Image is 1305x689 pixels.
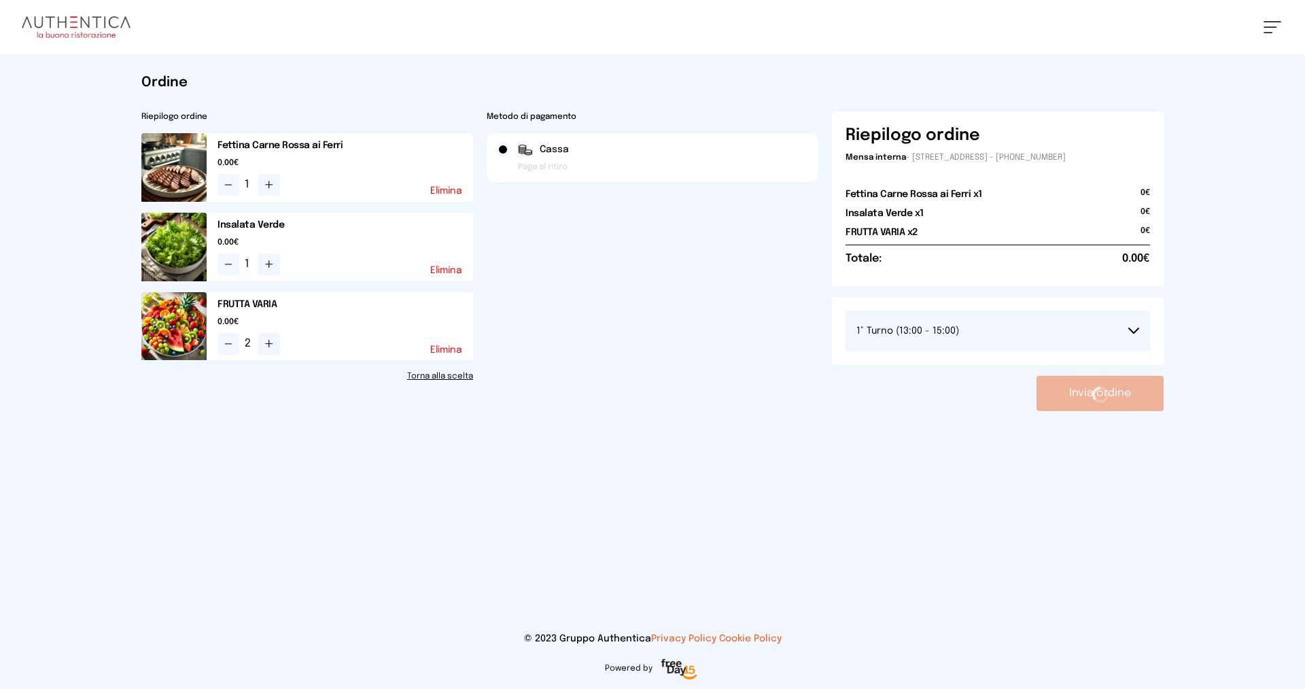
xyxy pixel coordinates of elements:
[245,336,253,352] span: 2
[1122,251,1150,267] span: 0.00€
[430,345,462,355] button: Elimina
[846,152,1150,163] p: - [STREET_ADDRESS] - [PHONE_NUMBER]
[605,663,652,674] span: Powered by
[217,237,473,248] span: 0.00€
[430,186,462,196] button: Elimina
[846,154,906,162] span: Mensa interna
[141,111,473,122] h2: Riepilogo ordine
[658,656,701,684] img: logo-freeday.3e08031.png
[719,634,782,643] a: Cookie Policy
[141,292,207,361] img: media
[430,266,462,275] button: Elimina
[217,218,473,232] h2: Insalata Verde
[846,207,924,220] h2: Insalata Verde x1
[1141,226,1150,245] span: 0€
[487,111,818,122] h2: Metodo di pagamento
[217,139,473,152] h2: Fettina Carne Rossa ai Ferri
[141,213,207,281] img: media
[846,311,1150,351] button: 1° Turno (13:00 - 15:00)
[540,143,569,156] span: Cassa
[245,256,253,272] span: 1
[141,133,207,202] img: media
[22,632,1283,646] p: © 2023 Gruppo Authentica
[245,177,253,193] span: 1
[651,634,716,643] a: Privacy Policy
[217,317,473,328] span: 0.00€
[846,251,882,267] h6: Totale:
[141,371,473,382] a: Torna alla scelta
[846,188,982,201] h2: Fettina Carne Rossa ai Ferri x1
[22,16,130,38] img: logo.8f33a47.png
[1141,207,1150,226] span: 0€
[856,326,959,336] span: 1° Turno (13:00 - 15:00)
[217,298,473,311] h2: FRUTTA VARIA
[846,226,918,239] h2: FRUTTA VARIA x2
[1141,188,1150,207] span: 0€
[846,125,980,147] h6: Riepilogo ordine
[141,73,1164,92] h1: Ordine
[518,162,568,173] span: Paga al ritiro
[217,158,473,169] span: 0.00€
